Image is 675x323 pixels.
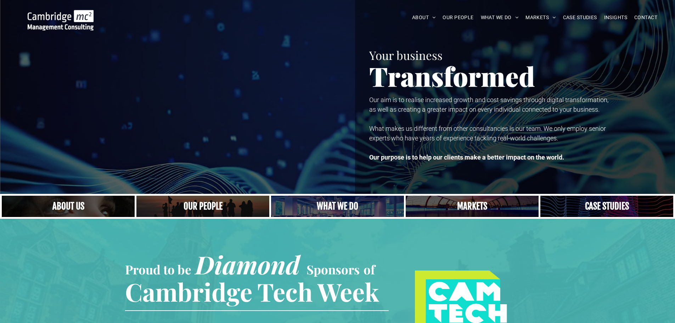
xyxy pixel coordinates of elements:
a: Close up of woman's face, centered on her eyes [2,196,135,217]
a: A crowd in silhouette at sunset, on a rise or lookout point [136,196,269,217]
img: Go to Homepage [28,10,94,30]
a: INSIGHTS [601,12,631,23]
a: A yoga teacher lifting his whole body off the ground in the peacock pose [271,196,404,217]
a: CONTACT [631,12,661,23]
a: OUR PEOPLE [439,12,477,23]
span: Diamond [195,247,300,281]
span: Sponsors [306,261,360,278]
span: What makes us different from other consultancies is our team. We only employ senior experts who h... [369,125,606,142]
a: CASE STUDIES [559,12,601,23]
span: Proud to be [125,261,191,278]
a: MARKETS [522,12,559,23]
span: Transformed [369,58,535,94]
a: WHAT WE DO [477,12,522,23]
span: Cambridge Tech Week [125,275,379,308]
a: ABOUT [409,12,439,23]
span: Our aim is to realise increased growth and cost savings through digital transformation, as well a... [369,96,608,113]
span: of [364,261,375,278]
span: Your business [369,47,443,63]
strong: Our purpose is to help our clients make a better impact on the world. [369,154,564,161]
